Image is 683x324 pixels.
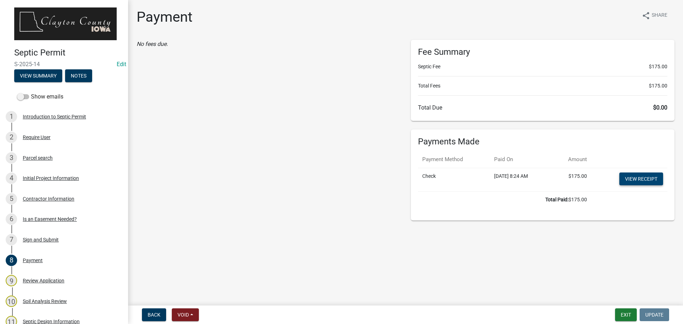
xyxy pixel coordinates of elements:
[23,114,86,119] div: Introduction to Septic Permit
[418,104,667,111] h6: Total Due
[148,312,160,318] span: Back
[652,11,667,20] span: Share
[23,319,80,324] div: Septic Design Information
[117,61,126,68] a: Edit
[23,278,64,283] div: Review Application
[23,258,43,263] div: Payment
[649,82,667,90] span: $175.00
[23,217,77,222] div: Is an Easement Needed?
[65,69,92,82] button: Notes
[6,132,17,143] div: 2
[23,155,53,160] div: Parcel search
[418,47,667,57] h6: Fee Summary
[551,151,591,168] th: Amount
[23,176,79,181] div: Initial Project Information
[137,9,192,26] h1: Payment
[6,213,17,225] div: 6
[23,299,67,304] div: Soil Analysis Review
[551,168,591,191] td: $175.00
[6,296,17,307] div: 10
[418,82,667,90] li: Total Fees
[418,168,490,191] td: Check
[418,137,667,147] h6: Payments Made
[418,191,591,208] td: $175.00
[418,151,490,168] th: Payment Method
[14,7,117,40] img: Clayton County, Iowa
[14,69,62,82] button: View Summary
[619,172,663,185] a: View receipt
[137,41,168,47] i: No fees due.
[142,308,166,321] button: Back
[649,63,667,70] span: $175.00
[615,308,637,321] button: Exit
[6,193,17,205] div: 5
[640,308,669,321] button: Update
[653,104,667,111] span: $0.00
[6,172,17,184] div: 4
[418,63,667,70] li: Septic Fee
[65,73,92,79] wm-modal-confirm: Notes
[545,197,568,202] b: Total Paid:
[23,196,74,201] div: Contractor Information
[645,312,663,318] span: Update
[636,9,673,22] button: shareShare
[490,168,551,191] td: [DATE] 8:24 AM
[6,234,17,245] div: 7
[117,61,126,68] wm-modal-confirm: Edit Application Number
[490,151,551,168] th: Paid On
[642,11,650,20] i: share
[17,92,63,101] label: Show emails
[178,312,189,318] span: Void
[6,111,17,122] div: 1
[23,237,59,242] div: Sign and Submit
[23,135,51,140] div: Require User
[14,61,114,68] span: S-2025-14
[14,73,62,79] wm-modal-confirm: Summary
[172,308,199,321] button: Void
[6,152,17,164] div: 3
[6,275,17,286] div: 9
[14,48,122,58] h4: Septic Permit
[6,255,17,266] div: 8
